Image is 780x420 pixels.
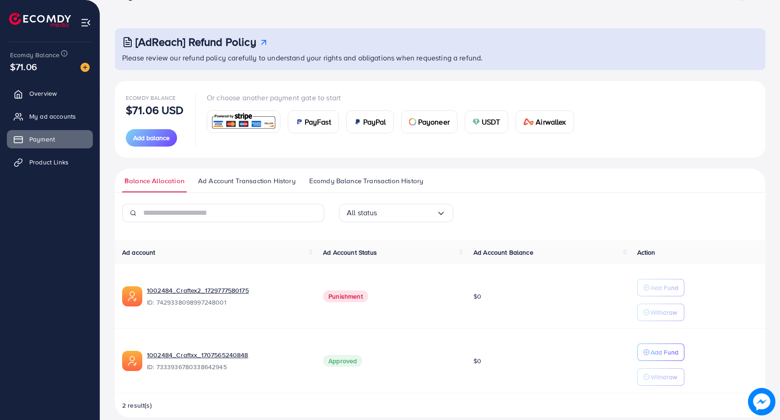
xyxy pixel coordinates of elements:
span: Punishment [323,290,368,302]
img: ic-ads-acc.e4c84228.svg [122,286,142,306]
span: ID: 7333936780338642945 [147,362,308,371]
p: Please review our refund policy carefully to understand your rights and obligations when requesti... [122,52,760,63]
img: image [81,63,90,72]
span: Product Links [29,158,69,167]
h3: [AdReach] Refund Policy [135,35,256,49]
span: Ad Account Balance [473,248,533,257]
img: card [210,112,277,131]
img: card [523,118,534,125]
p: Withdraw [651,371,677,382]
input: Search for option [377,206,436,220]
span: PayFast [305,116,331,127]
span: $71.06 [10,60,37,73]
a: cardPayoneer [401,110,457,133]
div: <span class='underline'>1002484_Craftxx_1707565240848</span></br>7333936780338642945 [147,350,308,371]
button: Add Fund [637,279,684,296]
img: card [409,118,416,125]
img: logo [9,13,71,27]
p: Or choose another payment gate to start [207,92,581,103]
img: image [751,391,773,413]
div: Search for option [339,204,453,222]
span: Payment [29,135,55,144]
img: ic-ads-acc.e4c84228.svg [122,351,142,371]
span: Overview [29,89,57,98]
a: Product Links [7,153,93,171]
button: Withdraw [637,368,684,386]
span: Ecomdy Balance Transaction History [309,176,423,186]
img: card [473,118,480,125]
p: Add Fund [651,282,678,293]
span: ID: 7429338098997248001 [147,298,308,307]
button: Add Fund [637,344,684,361]
span: Ecomdy Balance [10,50,59,60]
span: Payoneer [418,116,450,127]
a: Overview [7,84,93,103]
a: My ad accounts [7,107,93,125]
span: USDT [482,116,500,127]
span: Balance Allocation [124,176,184,186]
a: 1002484_Craftex2_1729777580175 [147,286,249,295]
span: 2 result(s) [122,401,152,410]
a: cardAirwallex [516,110,574,133]
span: $0 [473,356,481,365]
button: Add balance [126,129,177,147]
img: menu [81,17,91,28]
a: cardPayPal [346,110,394,133]
span: Ecomdy Balance [126,94,176,102]
a: Payment [7,130,93,148]
span: $0 [473,292,481,301]
span: Add balance [133,133,170,142]
img: card [296,118,303,125]
img: card [354,118,361,125]
span: All status [347,206,377,220]
p: Add Fund [651,347,678,358]
p: $71.06 USD [126,104,184,115]
a: 1002484_Craftxx_1707565240848 [147,350,248,360]
span: Ad Account Transaction History [198,176,296,186]
span: Ad Account Status [323,248,377,257]
a: cardPayFast [288,110,339,133]
a: card [207,110,280,133]
span: Action [637,248,656,257]
span: Airwallex [536,116,566,127]
span: Approved [323,355,362,367]
span: PayPal [363,116,386,127]
p: Withdraw [651,307,677,318]
span: My ad accounts [29,112,76,121]
button: Withdraw [637,304,684,321]
div: <span class='underline'>1002484_Craftex2_1729777580175</span></br>7429338098997248001 [147,286,308,307]
a: cardUSDT [465,110,508,133]
span: Ad account [122,248,156,257]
